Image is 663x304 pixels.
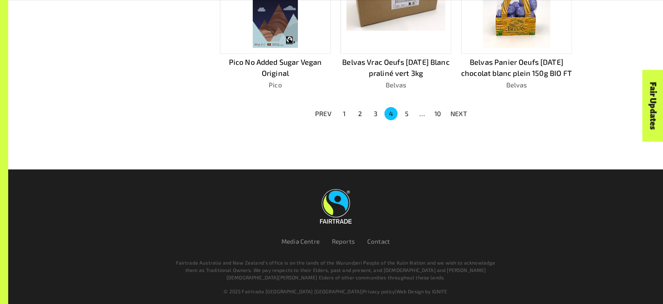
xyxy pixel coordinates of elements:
[338,107,351,120] button: Go to page 1
[341,80,451,90] p: Belvas
[310,106,336,121] button: PREV
[461,57,572,79] p: Belvas Panier Oeufs [DATE] chocolat blanc plein 150g BIO FT
[172,259,499,281] p: Fairtrade Australia and New Zealand’s office is on the lands of the Wurundjeri People of the Kuli...
[332,238,355,245] a: Reports
[431,107,444,120] button: Go to page 10
[396,288,448,294] a: Web Design by IGNITE
[363,288,395,294] a: Privacy policy
[224,288,361,294] span: © 2025 Fairtrade [GEOGRAPHIC_DATA] [GEOGRAPHIC_DATA]
[320,189,352,224] img: Fairtrade Australia New Zealand logo
[446,106,472,121] button: NEXT
[400,107,413,120] button: Go to page 5
[89,288,583,295] div: | |
[310,106,472,121] nav: pagination navigation
[367,238,390,245] a: Contact
[220,57,331,79] p: Pico No Added Sugar Vegan Original
[220,80,331,90] p: Pico
[353,107,366,120] button: Go to page 2
[369,107,382,120] button: Go to page 3
[315,109,331,119] p: PREV
[341,57,451,79] p: Belvas Vrac Oeufs [DATE] Blanc praliné vert 3kg
[384,107,398,120] button: page 4
[461,80,572,90] p: Belvas
[450,109,467,119] p: NEXT
[416,109,429,119] div: …
[281,238,320,245] a: Media Centre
